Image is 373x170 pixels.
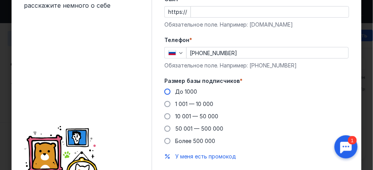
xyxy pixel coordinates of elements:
div: 1 [17,5,26,13]
button: У меня есть промокод [175,153,236,160]
span: До 1000 [175,88,197,95]
span: 50 001 — 500 000 [175,125,223,132]
div: Обязательное поле. Например: [PHONE_NUMBER] [164,62,349,69]
span: 1 001 — 10 000 [175,101,213,107]
span: Размер базы подписчиков [164,77,240,85]
span: 10 001 — 50 000 [175,113,218,120]
span: Телефон [164,36,189,44]
div: Обязательное поле. Например: [DOMAIN_NAME] [164,21,349,29]
span: Более 500 000 [175,138,215,144]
